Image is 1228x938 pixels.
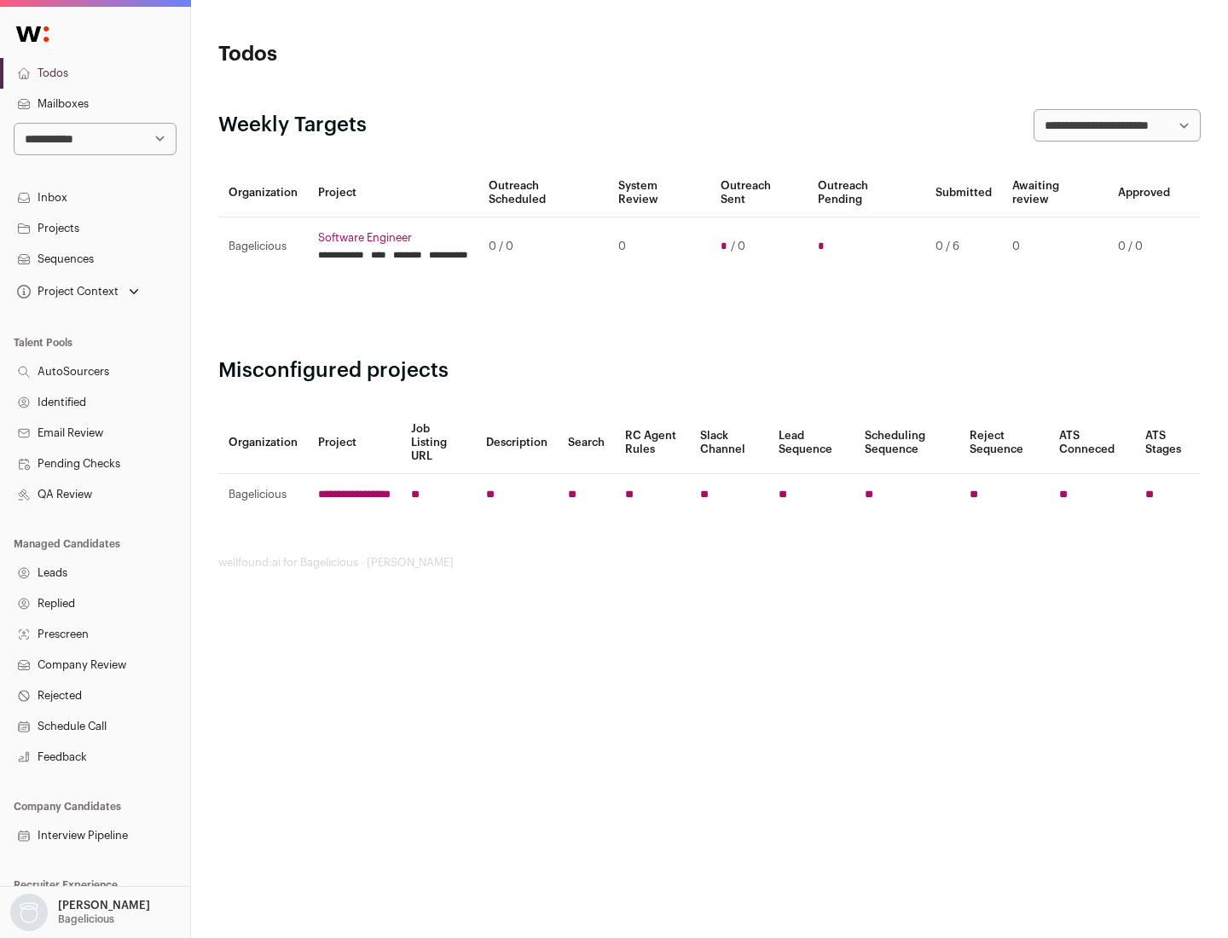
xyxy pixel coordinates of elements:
img: Wellfound [7,17,58,51]
div: Project Context [14,285,119,298]
td: 0 / 0 [1108,217,1180,276]
td: Bagelicious [218,217,308,276]
td: 0 [1002,217,1108,276]
h2: Misconfigured projects [218,357,1201,385]
th: Project [308,412,401,474]
th: Awaiting review [1002,169,1108,217]
th: ATS Conneced [1049,412,1134,474]
a: Software Engineer [318,231,468,245]
td: 0 / 0 [478,217,608,276]
td: 0 [608,217,710,276]
th: Slack Channel [690,412,768,474]
img: nopic.png [10,894,48,931]
th: Description [476,412,558,474]
button: Open dropdown [7,894,153,931]
th: Search [558,412,615,474]
th: Outreach Scheduled [478,169,608,217]
th: Job Listing URL [401,412,476,474]
button: Open dropdown [14,280,142,304]
th: System Review [608,169,710,217]
th: Scheduling Sequence [854,412,959,474]
th: ATS Stages [1135,412,1201,474]
th: Approved [1108,169,1180,217]
th: Project [308,169,478,217]
td: Bagelicious [218,474,308,516]
footer: wellfound:ai for Bagelicious - [PERSON_NAME] [218,556,1201,570]
h1: Todos [218,41,546,68]
th: Organization [218,169,308,217]
th: Outreach Sent [710,169,808,217]
th: Reject Sequence [959,412,1050,474]
th: Organization [218,412,308,474]
th: Submitted [925,169,1002,217]
p: Bagelicious [58,912,114,926]
th: RC Agent Rules [615,412,689,474]
p: [PERSON_NAME] [58,899,150,912]
th: Outreach Pending [808,169,924,217]
td: 0 / 6 [925,217,1002,276]
h2: Weekly Targets [218,112,367,139]
span: / 0 [731,240,745,253]
th: Lead Sequence [768,412,854,474]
